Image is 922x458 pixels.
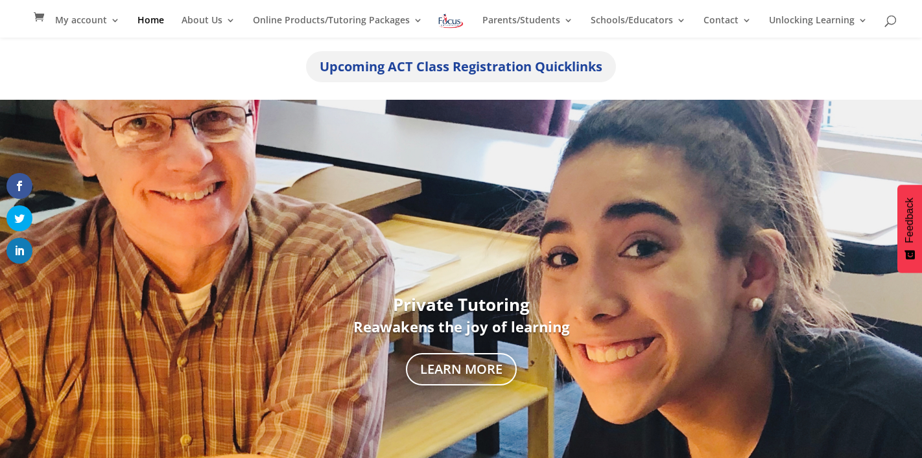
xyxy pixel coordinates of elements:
[55,16,120,38] a: My account
[137,16,164,38] a: Home
[406,353,517,385] a: Learn More
[437,12,464,30] img: Focus on Learning
[253,16,423,38] a: Online Products/Tutoring Packages
[904,198,916,243] span: Feedback
[182,16,235,38] a: About Us
[769,16,868,38] a: Unlocking Learning
[482,16,573,38] a: Parents/Students
[703,16,751,38] a: Contact
[897,185,922,273] button: Feedback - Show survey
[353,317,569,336] b: Reawakens the joy of learning
[306,51,616,82] a: Upcoming ACT Class Registration Quicklinks
[393,293,530,316] strong: Private Tutoring
[591,16,686,38] a: Schools/Educators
